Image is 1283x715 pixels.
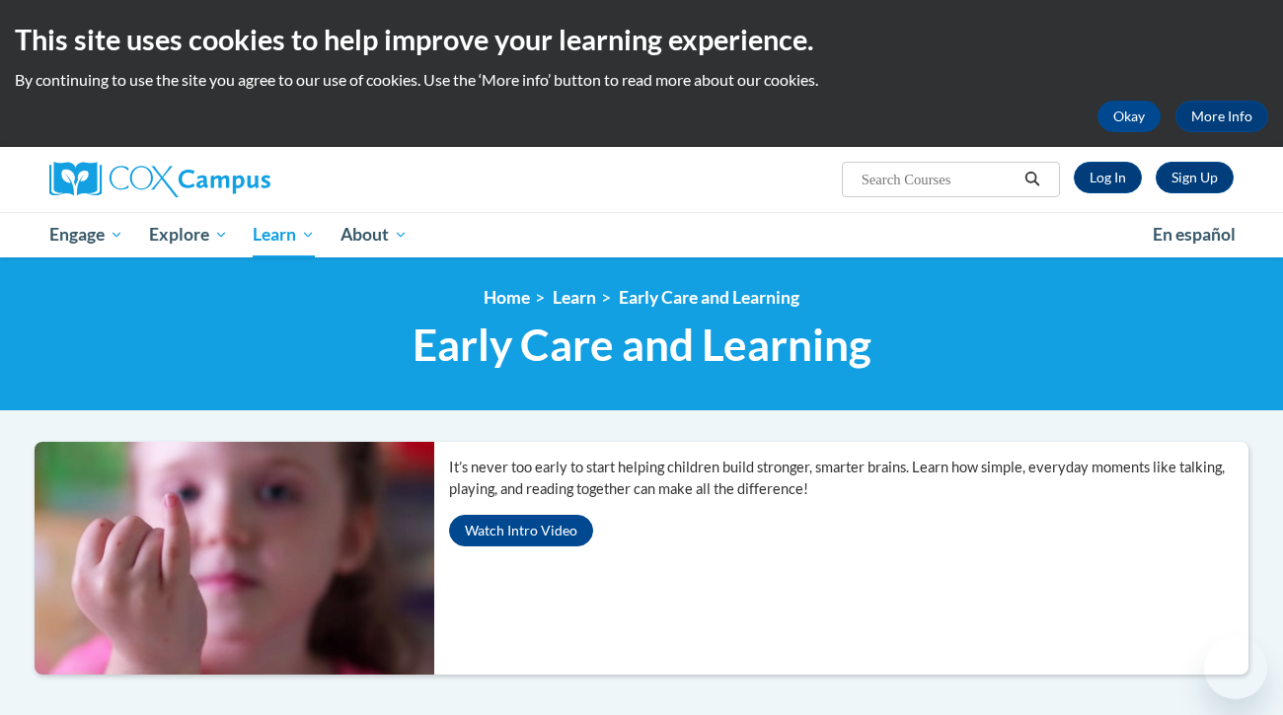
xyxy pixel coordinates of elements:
[484,287,530,308] a: Home
[860,168,1018,191] input: Search Courses
[413,319,871,371] span: Early Care and Learning
[1204,636,1267,699] iframe: Button to launch messaging window
[49,162,424,197] a: Cox Campus
[1175,101,1268,132] a: More Info
[136,212,241,257] a: Explore
[149,223,228,247] span: Explore
[15,69,1268,91] p: By continuing to use the site you agree to our use of cookies. Use the ‘More info’ button to read...
[20,212,1263,257] div: Main menu
[1153,224,1236,245] span: En español
[1140,214,1248,255] a: En español
[1156,162,1234,193] a: Register
[240,212,328,257] a: Learn
[49,162,270,197] img: Cox Campus
[449,515,593,546] button: Watch Intro Video
[449,457,1248,500] p: It’s never too early to start helping children build stronger, smarter brains. Learn how simple, ...
[1018,168,1047,191] button: Search
[553,287,596,308] a: Learn
[37,212,136,257] a: Engage
[49,223,123,247] span: Engage
[1097,101,1161,132] button: Okay
[15,20,1268,59] h2: This site uses cookies to help improve your learning experience.
[1074,162,1142,193] a: Log In
[328,212,420,257] a: About
[340,223,408,247] span: About
[253,223,315,247] span: Learn
[619,287,799,308] a: Early Care and Learning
